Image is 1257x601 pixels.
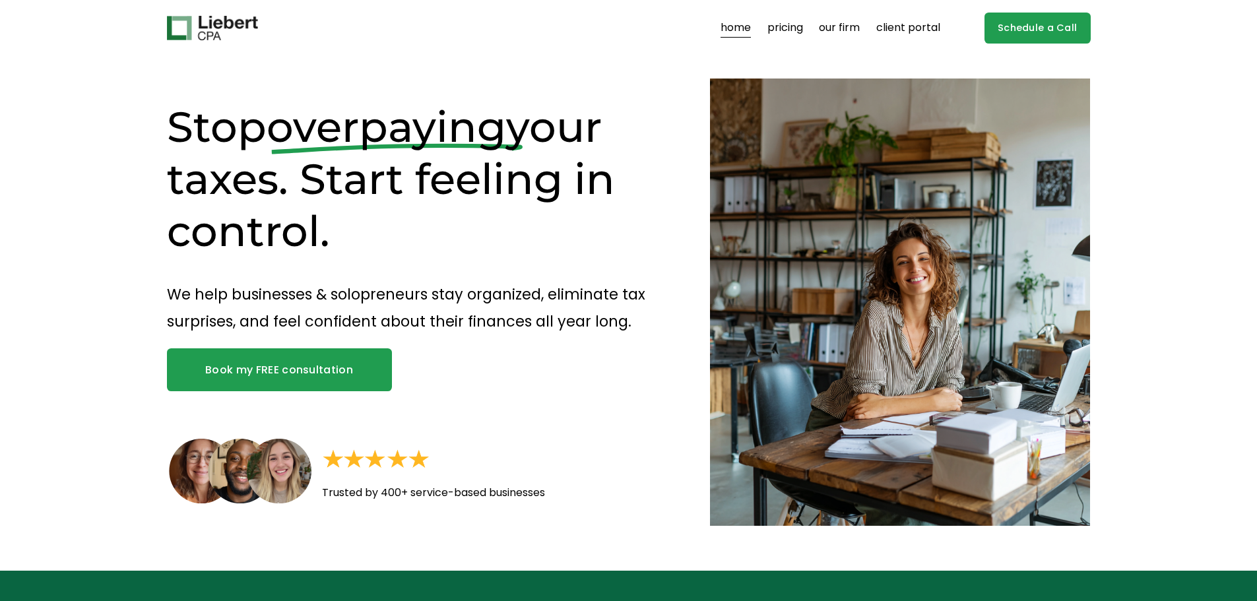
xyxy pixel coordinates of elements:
a: Schedule a Call [984,13,1091,44]
a: pricing [767,18,803,39]
img: Liebert CPA [167,16,258,41]
span: overpaying [267,101,506,152]
p: Trusted by 400+ service-based businesses [322,484,625,503]
a: home [721,18,751,39]
a: Book my FREE consultation [167,348,392,391]
h1: Stop your taxes. Start feeling in control. [167,101,664,257]
a: client portal [876,18,940,39]
p: We help businesses & solopreneurs stay organized, eliminate tax surprises, and feel confident abo... [167,281,664,334]
a: our firm [819,18,860,39]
